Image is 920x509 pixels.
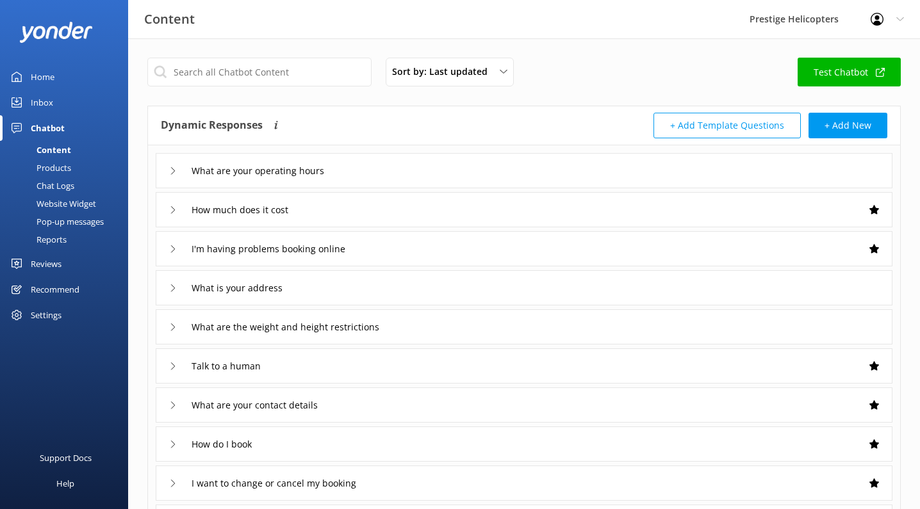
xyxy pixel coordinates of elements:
[8,213,128,230] a: Pop-up messages
[8,195,128,213] a: Website Widget
[31,115,65,141] div: Chatbot
[56,471,74,496] div: Help
[798,58,901,86] a: Test Chatbot
[31,302,62,328] div: Settings
[31,90,53,115] div: Inbox
[31,277,79,302] div: Recommend
[8,159,71,177] div: Products
[8,159,128,177] a: Products
[8,177,74,195] div: Chat Logs
[31,64,54,90] div: Home
[8,230,128,248] a: Reports
[147,58,372,86] input: Search all Chatbot Content
[8,230,67,248] div: Reports
[809,113,887,138] button: + Add New
[8,195,96,213] div: Website Widget
[19,22,93,43] img: yonder-white-logo.png
[8,141,128,159] a: Content
[144,9,195,29] h3: Content
[392,65,495,79] span: Sort by: Last updated
[8,213,104,230] div: Pop-up messages
[8,177,128,195] a: Chat Logs
[31,251,62,277] div: Reviews
[8,141,71,159] div: Content
[161,113,263,138] h4: Dynamic Responses
[40,445,92,471] div: Support Docs
[653,113,801,138] button: + Add Template Questions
